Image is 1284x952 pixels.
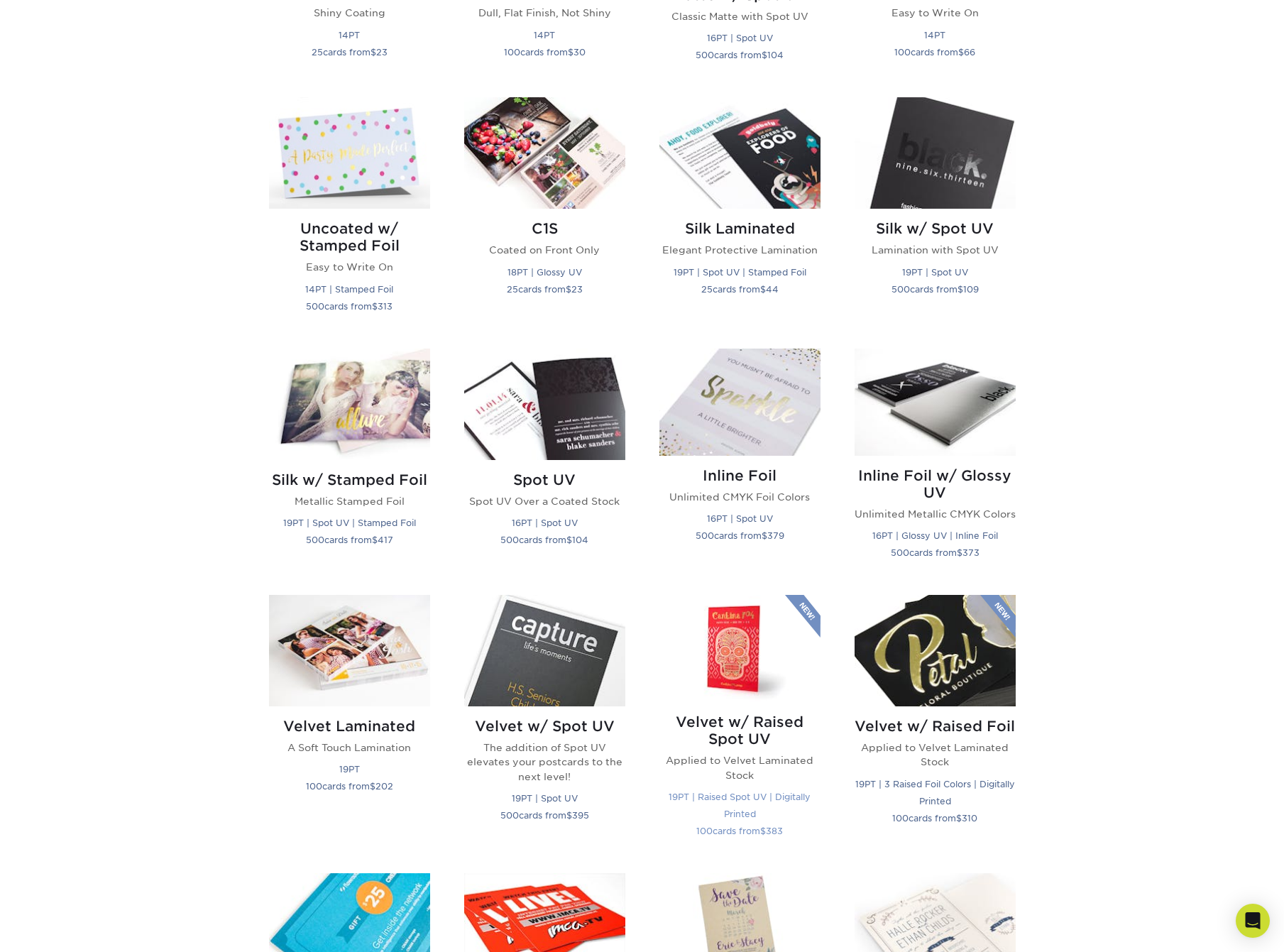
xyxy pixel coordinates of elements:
span: 25 [507,284,518,295]
img: New Product [980,595,1016,638]
p: Applied to Velvet Laminated Stock [855,740,1016,770]
span: $ [566,284,571,295]
a: Velvet w/ Raised Foil Postcards Velvet w/ Raised Foil Applied to Velvet Laminated Stock 19PT | 3 ... [855,595,1016,856]
span: $ [760,826,766,836]
small: cards from [306,781,393,792]
img: Silk Laminated Postcards [659,97,821,209]
h2: Silk Laminated [659,220,821,237]
span: $ [958,47,964,58]
small: 19PT [339,764,360,775]
small: 16PT | Glossy UV | Inline Foil [872,530,998,541]
span: 100 [696,826,713,836]
a: Spot UV Postcards Spot UV Spot UV Over a Coated Stock 16PT | Spot UV 500cards from$104 [464,349,625,578]
small: cards from [892,813,977,824]
p: Easy to Write On [855,6,1016,20]
a: Inline Foil w/ Glossy UV Postcards Inline Foil w/ Glossy UV Unlimited Metallic CMYK Colors 16PT |... [855,349,1016,578]
a: C1S Postcards C1S Coated on Front Only 18PT | Glossy UV 25cards from$23 [464,97,625,331]
span: 23 [376,47,388,58]
p: The addition of Spot UV elevates your postcards to the next level! [464,740,625,784]
span: $ [371,47,376,58]
span: $ [957,284,963,295]
img: Silk w/ Spot UV Postcards [855,97,1016,209]
h2: Silk w/ Spot UV [855,220,1016,237]
span: 500 [696,530,714,541]
small: 16PT | Spot UV [707,33,773,43]
span: 395 [572,810,589,821]
p: Elegant Protective Lamination [659,243,821,257]
span: 30 [574,47,586,58]
small: cards from [701,284,779,295]
span: 100 [504,47,520,58]
span: 66 [964,47,975,58]
small: cards from [500,535,588,545]
img: Inline Foil w/ Glossy UV Postcards [855,349,1016,456]
small: 19PT | Spot UV | Stamped Foil [283,518,416,528]
small: 19PT | Spot UV [512,793,578,804]
p: Coated on Front Only [464,243,625,257]
span: $ [372,301,378,312]
a: Silk w/ Spot UV Postcards Silk w/ Spot UV Lamination with Spot UV 19PT | Spot UV 500cards from$109 [855,97,1016,331]
a: Inline Foil Postcards Inline Foil Unlimited CMYK Foil Colors 16PT | Spot UV 500cards from$379 [659,349,821,578]
span: 500 [696,50,714,60]
small: cards from [696,50,784,60]
span: 313 [378,301,393,312]
img: Spot UV Postcards [464,349,625,460]
span: 310 [962,813,977,824]
a: Silk Laminated Postcards Silk Laminated Elegant Protective Lamination 19PT | Spot UV | Stamped Fo... [659,97,821,331]
span: $ [762,50,767,60]
span: 500 [891,547,909,558]
span: $ [568,47,574,58]
span: $ [762,530,767,541]
small: 14PT [339,30,360,40]
a: Silk w/ Stamped Foil Postcards Silk w/ Stamped Foil Metallic Stamped Foil 19PT | Spot UV | Stampe... [269,349,430,578]
small: cards from [696,530,784,541]
span: 500 [500,535,519,545]
small: cards from [696,826,783,836]
h2: C1S [464,220,625,237]
span: 500 [891,284,910,295]
span: $ [760,284,766,295]
img: Velvet w/ Raised Foil Postcards [855,595,1016,706]
p: A Soft Touch Lamination [269,740,430,755]
p: Shiny Coating [269,6,430,20]
span: 500 [306,535,324,545]
p: Unlimited Metallic CMYK Colors [855,507,1016,521]
small: 16PT | Spot UV [512,518,578,528]
span: $ [566,810,572,821]
small: cards from [891,284,979,295]
p: Unlimited CMYK Foil Colors [659,490,821,504]
span: 44 [766,284,779,295]
p: Dull, Flat Finish, Not Shiny [464,6,625,20]
img: C1S Postcards [464,97,625,209]
span: 23 [571,284,583,295]
h2: Velvet w/ Spot UV [464,718,625,735]
span: 104 [767,50,784,60]
small: cards from [306,535,393,545]
small: 19PT | 3 Raised Foil Colors | Digitally Printed [855,779,1015,806]
span: $ [957,547,962,558]
small: cards from [507,284,583,295]
span: $ [370,781,375,792]
img: Inline Foil Postcards [659,349,821,456]
span: 373 [962,547,980,558]
small: 19PT | Spot UV [902,267,968,278]
a: Uncoated w/ Stamped Foil Postcards Uncoated w/ Stamped Foil Easy to Write On 14PT | Stamped Foil ... [269,97,430,331]
p: Lamination with Spot UV [855,243,1016,257]
small: 14PT [924,30,945,40]
span: 417 [378,535,393,545]
small: 19PT | Spot UV | Stamped Foil [674,267,806,278]
a: Velvet Laminated Postcards Velvet Laminated A Soft Touch Lamination 19PT 100cards from$202 [269,595,430,856]
span: 109 [963,284,979,295]
small: cards from [504,47,586,58]
small: 14PT | Stamped Foil [305,284,393,295]
h2: Uncoated w/ Stamped Foil [269,220,430,254]
p: Classic Matte with Spot UV [659,9,821,23]
small: 16PT | Spot UV [707,513,773,524]
small: cards from [500,810,589,821]
span: 25 [701,284,713,295]
p: Metallic Stamped Foil [269,494,430,508]
h2: Velvet w/ Raised Spot UV [659,713,821,748]
span: 202 [375,781,393,792]
h2: Inline Foil [659,467,821,484]
span: 100 [306,781,322,792]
